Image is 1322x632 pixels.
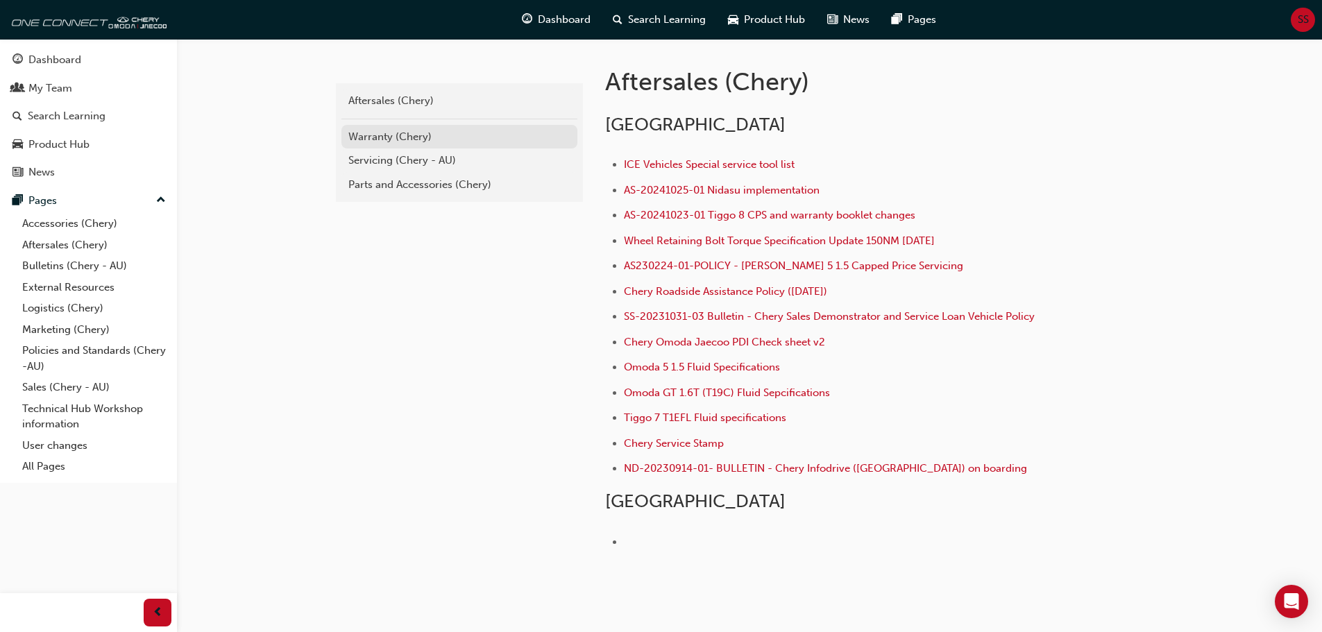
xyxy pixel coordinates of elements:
a: guage-iconDashboard [511,6,602,34]
span: search-icon [613,11,622,28]
span: people-icon [12,83,23,95]
span: car-icon [12,139,23,151]
a: AS230224-01-POLICY - [PERSON_NAME] 5 1.5 Capped Price Servicing [624,259,963,272]
span: News [843,12,870,28]
div: Product Hub [28,137,90,153]
span: Dashboard [538,12,591,28]
a: Aftersales (Chery) [341,89,577,113]
a: Chery Service Stamp [624,437,724,450]
a: Warranty (Chery) [341,125,577,149]
span: [GEOGRAPHIC_DATA] [605,490,786,512]
a: ICE Vehicles Special service tool list [624,158,795,171]
a: Policies and Standards (Chery -AU) [17,340,171,377]
span: car-icon [728,11,738,28]
a: Logistics (Chery) [17,298,171,319]
a: All Pages [17,456,171,477]
a: Aftersales (Chery) [17,234,171,256]
span: news-icon [827,11,838,28]
h1: Aftersales (Chery) [605,67,1060,97]
a: Omoda GT 1.6T (T19C) Fluid Sepcifications [624,386,830,399]
div: Aftersales (Chery) [348,93,570,109]
a: Technical Hub Workshop information [17,398,171,435]
button: DashboardMy TeamSearch LearningProduct HubNews [6,44,171,188]
a: AS-20241025-01 Nidasu implementation [624,184,820,196]
div: Warranty (Chery) [348,129,570,145]
span: Product Hub [744,12,805,28]
a: AS-20241023-01 Tiggo 8 CPS and warranty booklet changes [624,209,915,221]
a: User changes [17,435,171,456]
a: car-iconProduct Hub [717,6,816,34]
button: Pages [6,188,171,214]
a: Dashboard [6,47,171,73]
a: Chery Omoda Jaecoo PDI Check sheet v2 [624,336,825,348]
a: Wheel Retaining Bolt Torque Specification Update 150NM [DATE] [624,234,935,247]
div: Servicing (Chery - AU) [348,153,570,169]
span: news-icon [12,166,23,179]
a: Product Hub [6,132,171,157]
a: pages-iconPages [881,6,947,34]
div: Dashboard [28,52,81,68]
a: External Resources [17,277,171,298]
a: SS-20231031-03 Bulletin - Chery Sales Demonstrator and Service Loan Vehicle Policy [624,310,1035,323]
a: Servicing (Chery - AU) [341,148,577,173]
span: up-icon [156,191,166,210]
span: guage-icon [12,54,23,67]
a: Bulletins (Chery - AU) [17,255,171,277]
a: Accessories (Chery) [17,213,171,234]
a: Sales (Chery - AU) [17,377,171,398]
a: Marketing (Chery) [17,319,171,341]
div: Open Intercom Messenger [1275,585,1308,618]
span: prev-icon [153,604,163,622]
a: Chery Roadside Assistance Policy ([DATE]) [624,285,827,298]
a: search-iconSearch Learning [602,6,717,34]
a: news-iconNews [816,6,881,34]
div: My Team [28,80,72,96]
span: pages-icon [892,11,902,28]
span: pages-icon [12,195,23,207]
span: search-icon [12,110,22,123]
a: Omoda 5 1.5 Fluid Specifications [624,361,780,373]
a: My Team [6,76,171,101]
a: News [6,160,171,185]
span: Pages [908,12,936,28]
div: Pages [28,193,57,209]
span: [GEOGRAPHIC_DATA] [605,114,786,135]
img: oneconnect [7,6,167,33]
button: SS [1291,8,1315,32]
div: News [28,164,55,180]
a: Search Learning [6,103,171,129]
span: Search Learning [628,12,706,28]
span: guage-icon [522,11,532,28]
a: Parts and Accessories (Chery) [341,173,577,197]
div: Parts and Accessories (Chery) [348,177,570,193]
a: ND-20230914-01- BULLETIN - Chery Infodrive ([GEOGRAPHIC_DATA]) on boarding [624,462,1027,475]
a: Tiggo 7 T1EFL Fluid specifications [624,411,786,424]
span: SS [1298,12,1309,28]
div: Search Learning [28,108,105,124]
